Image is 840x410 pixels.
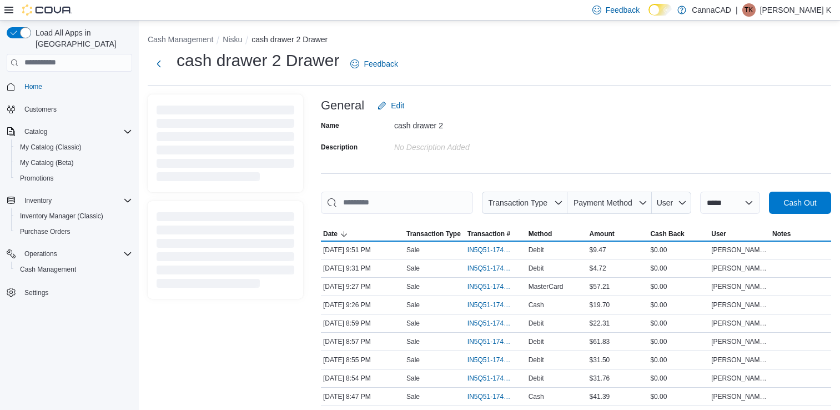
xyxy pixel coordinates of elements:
button: Inventory [20,194,56,207]
span: [PERSON_NAME] K [711,246,768,254]
span: Cash Management [16,263,132,276]
span: Transaction Type [406,229,461,238]
button: IN5Q51-174025 [467,353,524,367]
button: IN5Q51-174026 [467,335,524,348]
a: Customers [20,103,61,116]
span: $61.83 [590,337,610,346]
span: IN5Q51-174030 [467,264,513,273]
p: Sale [406,246,420,254]
nav: An example of EuiBreadcrumbs [148,34,831,47]
span: $31.50 [590,356,610,364]
span: $4.72 [590,264,606,273]
a: My Catalog (Beta) [16,156,78,169]
span: Cash Management [20,265,76,274]
span: Purchase Orders [16,225,132,238]
button: Next [148,53,170,75]
span: Catalog [24,127,47,136]
p: Sale [406,337,420,346]
span: $41.39 [590,392,610,401]
div: No Description added [394,138,543,152]
button: My Catalog (Classic) [11,139,137,155]
span: My Catalog (Beta) [16,156,132,169]
span: [PERSON_NAME] K [711,356,768,364]
span: Settings [24,288,48,297]
button: User [652,192,691,214]
span: IN5Q51-174028 [467,301,513,309]
div: [DATE] 8:55 PM [321,353,404,367]
div: cash drawer 2 [394,117,543,130]
span: Method [529,229,552,238]
a: Feedback [346,53,402,75]
span: Operations [20,247,132,261]
span: Operations [24,249,57,258]
button: IN5Q51-174028 [467,298,524,312]
span: Debit [529,246,544,254]
button: Operations [2,246,137,262]
div: Tricia K [742,3,756,17]
a: Inventory Manager (Classic) [16,209,108,223]
div: $0.00 [648,317,709,330]
span: Debit [529,319,544,328]
button: Method [526,227,587,241]
div: $0.00 [648,372,709,385]
button: Transaction Type [404,227,465,241]
button: IN5Q51-174027 [467,317,524,330]
button: Amount [587,227,648,241]
div: [DATE] 9:31 PM [321,262,404,275]
button: Payment Method [567,192,652,214]
span: $19.70 [590,301,610,309]
button: Catalog [2,124,137,139]
span: Debit [529,356,544,364]
span: Promotions [20,174,54,183]
span: Customers [20,102,132,116]
div: [DATE] 8:47 PM [321,390,404,403]
button: Date [321,227,404,241]
button: Nisku [223,35,242,44]
button: IN5Q51-174029 [467,280,524,293]
span: IN5Q51-174031 [467,246,513,254]
a: My Catalog (Classic) [16,141,86,154]
button: IN5Q51-174030 [467,262,524,275]
h3: General [321,99,364,112]
span: My Catalog (Classic) [20,143,82,152]
p: | [736,3,738,17]
p: CannaCAD [692,3,731,17]
p: Sale [406,301,420,309]
p: [PERSON_NAME] K [760,3,831,17]
a: Purchase Orders [16,225,75,238]
span: Settings [20,285,132,299]
div: [DATE] 9:51 PM [321,243,404,257]
button: Purchase Orders [11,224,137,239]
p: Sale [406,264,420,273]
div: $0.00 [648,353,709,367]
button: Settings [2,284,137,300]
img: Cova [22,4,72,16]
span: [PERSON_NAME] K [711,319,768,328]
span: $57.21 [590,282,610,291]
button: Customers [2,101,137,117]
button: User [709,227,770,241]
div: $0.00 [648,390,709,403]
button: Operations [20,247,62,261]
input: This is a search bar. As you type, the results lower in the page will automatically filter. [321,192,473,214]
button: Inventory [2,193,137,208]
span: User [657,198,673,207]
span: Inventory [24,196,52,205]
div: $0.00 [648,262,709,275]
button: Cash Back [648,227,709,241]
button: Home [2,78,137,94]
span: Catalog [20,125,132,138]
div: [DATE] 9:27 PM [321,280,404,293]
span: Inventory Manager (Classic) [20,212,103,221]
div: $0.00 [648,335,709,348]
span: IN5Q51-174025 [467,356,513,364]
button: Transaction Type [482,192,567,214]
span: Purchase Orders [20,227,71,236]
span: User [711,229,726,238]
span: My Catalog (Classic) [16,141,132,154]
span: [PERSON_NAME] K [711,282,768,291]
span: Feedback [606,4,640,16]
div: $0.00 [648,298,709,312]
span: IN5Q51-174023 [467,392,513,401]
div: [DATE] 8:59 PM [321,317,404,330]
